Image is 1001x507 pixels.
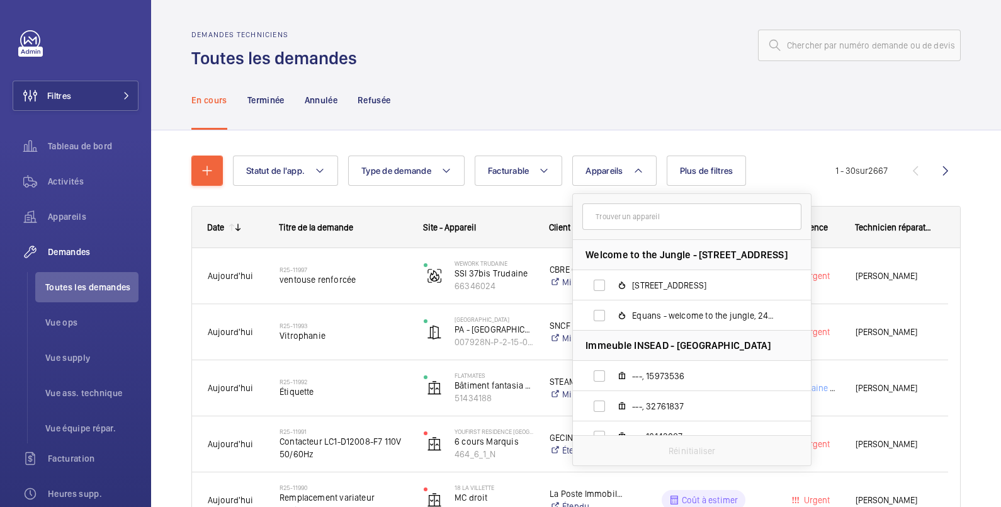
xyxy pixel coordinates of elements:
p: Bâtiment fantasia 1 droit [455,379,533,392]
p: La Poste Immobilier [550,487,623,500]
button: Plus de filtres [667,156,747,186]
span: Technicien réparateur [855,222,933,232]
span: ---, 16143087 [632,430,778,443]
span: ---, 32761837 [632,400,778,413]
span: Filtres [47,89,71,102]
h2: R25-11997 [280,266,407,273]
span: Heures supp. [48,487,139,500]
span: Prochaine visite [786,383,851,393]
span: [PERSON_NAME] [856,269,932,283]
p: [GEOGRAPHIC_DATA] [455,316,533,323]
span: Toutes les demandes [45,281,139,293]
span: sur [856,166,868,176]
a: Minimal [550,388,623,401]
p: 66346024 [455,280,533,292]
img: elevator.svg [427,380,442,396]
span: Urgent [801,495,830,505]
p: WeWork Trudaine [455,259,533,267]
span: Plus de filtres [680,166,733,176]
span: Vue ass. technique [45,387,139,399]
span: [PERSON_NAME] [856,325,932,339]
span: Client [549,222,570,232]
img: fire_alarm.svg [427,268,442,283]
a: Minimal [550,332,623,345]
button: Statut de l'app. [233,156,338,186]
span: Statut de l'app. [246,166,305,176]
img: elevator.svg [427,436,442,452]
span: Type de demande [361,166,431,176]
span: [STREET_ADDRESS] [632,279,778,292]
span: [PERSON_NAME] [856,437,932,452]
p: FLATMATES [455,372,533,379]
button: Appareils [572,156,656,186]
span: Welcome to the Jungle - [STREET_ADDRESS] [585,248,788,261]
span: 1 - 30 2667 [835,166,888,175]
p: CBRE GWS FRANCE [550,263,623,276]
h2: R25-11991 [280,428,407,435]
p: GECINA - IDF [550,431,623,444]
span: Aujourd'hui [208,439,253,449]
span: Facturable [488,166,529,176]
input: Trouver un appareil [582,203,801,230]
span: Immeuble INSEAD - [GEOGRAPHIC_DATA] [585,339,771,352]
span: ventouse renforcée [280,273,407,286]
span: Titre de la demande [279,222,353,232]
a: Minimal [550,276,623,288]
span: Demandes [48,246,139,258]
span: Appareils [585,166,623,176]
p: 51434188 [455,392,533,404]
h2: R25-11992 [280,378,407,385]
span: Vue supply [45,351,139,364]
span: Vitrophanie [280,329,407,342]
p: Coût à estimer [682,494,738,506]
h2: R25-11993 [280,322,407,329]
h2: Demandes techniciens [191,30,365,39]
span: [PERSON_NAME] [856,381,932,396]
span: Aujourd'hui [208,271,253,281]
span: Appareils [48,210,139,223]
span: Vue ops [45,316,139,329]
p: En cours [191,94,227,106]
a: Étendu [550,444,623,457]
span: Aujourd'hui [208,327,253,337]
h1: Toutes les demandes [191,47,365,70]
p: Annulée [305,94,337,106]
span: Tableau de bord [48,140,139,152]
span: Urgent [801,271,830,281]
span: Étiquette [280,385,407,398]
p: SNCF DOT - portes automatiques [550,319,623,332]
p: 6 cours Marquis [455,435,533,448]
p: YouFirst Residence [GEOGRAPHIC_DATA] [455,428,533,435]
span: ---, 15973536 [632,370,778,382]
p: STEAM'O [550,375,623,388]
button: Filtres [13,81,139,111]
p: PA - [GEOGRAPHIC_DATA] - Entrée de gare face voie R (ex PA27) [455,323,533,336]
span: Urgent [801,327,830,337]
p: MC droit [455,491,533,504]
p: SSI 37bis Trudaine [455,267,533,280]
h2: R25-11990 [280,484,407,491]
p: Terminée [247,94,285,106]
p: Refusée [358,94,390,106]
p: 007928N-P-2-15-0-27 [455,336,533,348]
span: Activités [48,175,139,188]
span: Aujourd'hui [208,383,253,393]
p: 464_6_1_N [455,448,533,460]
span: Vue équipe répar. [45,422,139,435]
span: Urgent [801,439,830,449]
p: Réinitialiser [669,445,715,457]
p: 18 la villette [455,484,533,491]
input: Chercher par numéro demande ou de devis [758,30,961,61]
div: Date [207,222,224,232]
span: Contacteur LC1-D12008-F7 110V 50/60Hz [280,435,407,460]
span: Facturation [48,452,139,465]
button: Facturable [475,156,563,186]
span: Aujourd'hui [208,495,253,505]
span: Site - Appareil [423,222,476,232]
button: Type de demande [348,156,465,186]
img: automatic_door.svg [427,324,442,339]
span: Equans - welcome to the jungle, 24420676 [632,309,778,322]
